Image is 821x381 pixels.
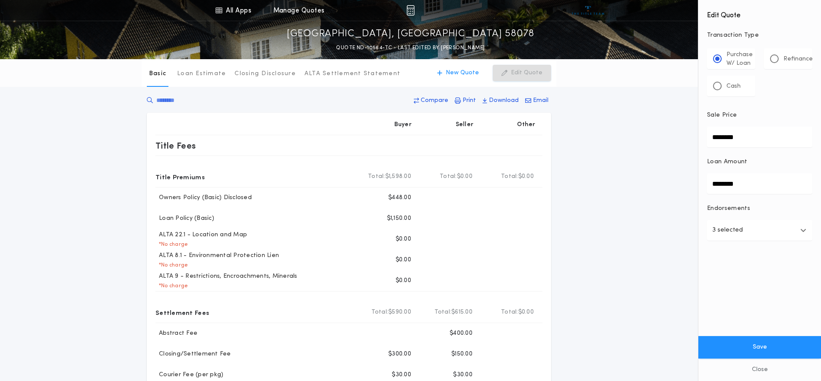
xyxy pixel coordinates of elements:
p: Transaction Type [707,31,812,40]
p: Loan Amount [707,158,748,166]
button: Edit Quote [493,65,551,81]
p: $400.00 [450,329,472,338]
span: $1,598.00 [385,172,411,181]
button: 3 selected [707,220,812,241]
button: Email [523,93,551,108]
b: Total: [501,308,518,317]
p: Owners Policy (Basic) Disclosed [155,194,252,202]
p: ALTA 9 - Restrictions, Encroachments, Minerals [155,272,298,281]
p: Print [463,96,476,105]
p: Edit Quote [511,69,542,77]
p: * No charge [155,262,188,269]
b: Total: [501,172,518,181]
p: $0.00 [396,276,411,285]
button: Compare [411,93,451,108]
p: [GEOGRAPHIC_DATA], [GEOGRAPHIC_DATA] 58078 [287,27,534,41]
p: Other [517,121,536,129]
b: Total: [371,308,389,317]
p: $0.00 [396,256,411,264]
p: Email [533,96,548,105]
p: Purchase W/ Loan [726,51,753,68]
p: Buyer [394,121,412,129]
b: Total: [440,172,457,181]
p: ALTA Settlement Statement [304,70,400,78]
img: vs-icon [572,6,604,15]
b: Total: [434,308,452,317]
p: Sale Price [707,111,737,120]
span: $615.00 [451,308,472,317]
p: Refinance [783,55,813,63]
button: Close [698,359,821,381]
p: $0.00 [396,235,411,244]
p: New Quote [446,69,479,77]
p: * No charge [155,241,188,248]
input: Sale Price [707,127,812,147]
p: Endorsements [707,204,812,213]
p: Title Premiums [155,170,205,184]
input: Loan Amount [707,173,812,194]
p: Closing/Settlement Fee [155,350,231,359]
p: Cash [726,82,741,91]
b: Total: [368,172,385,181]
p: Closing Disclosure [235,70,296,78]
button: Save [698,336,821,359]
span: $590.00 [388,308,411,317]
p: $448.00 [388,194,411,202]
p: * No charge [155,283,188,289]
p: ALTA 8.1 - Environmental Protection Lien [155,251,279,260]
p: $30.00 [453,371,472,379]
p: Seller [456,121,474,129]
p: $150.00 [451,350,472,359]
button: New Quote [428,65,488,81]
p: $30.00 [392,371,411,379]
p: 3 selected [712,225,743,235]
span: $0.00 [518,308,534,317]
p: Settlement Fees [155,305,209,319]
p: Title Fees [155,139,196,152]
button: Download [480,93,521,108]
img: img [406,5,415,16]
p: Compare [421,96,448,105]
p: Loan Estimate [177,70,226,78]
p: Basic [149,70,166,78]
p: Abstract Fee [155,329,197,338]
p: $300.00 [388,350,411,359]
p: Loan Policy (Basic) [155,214,214,223]
h4: Edit Quote [707,5,812,21]
button: Print [452,93,479,108]
p: $1,150.00 [387,214,411,223]
p: ALTA 22.1 - Location and Map [155,231,247,239]
p: QUOTE ND-10564-TC - LAST EDITED BY [PERSON_NAME] [336,44,485,52]
p: Courier Fee (per pkg) [155,371,223,379]
span: $0.00 [518,172,534,181]
span: $0.00 [457,172,472,181]
p: Download [489,96,519,105]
